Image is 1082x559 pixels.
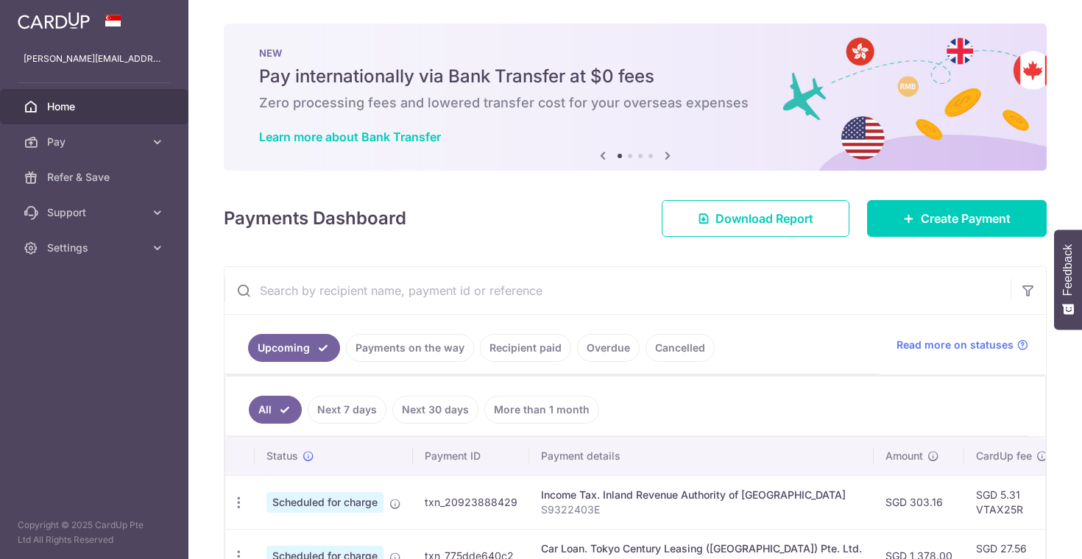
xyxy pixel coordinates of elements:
[529,437,874,475] th: Payment details
[921,210,1011,227] span: Create Payment
[413,475,529,529] td: txn_20923888429
[47,241,144,255] span: Settings
[646,334,715,362] a: Cancelled
[47,99,144,114] span: Home
[259,65,1011,88] h5: Pay internationally via Bank Transfer at $0 fees
[1061,244,1075,296] span: Feedback
[224,205,406,232] h4: Payments Dashboard
[248,334,340,362] a: Upcoming
[308,396,386,424] a: Next 7 days
[480,334,571,362] a: Recipient paid
[413,437,529,475] th: Payment ID
[24,51,165,66] p: [PERSON_NAME][EMAIL_ADDRESS][DOMAIN_NAME]
[715,210,813,227] span: Download Report
[266,492,383,513] span: Scheduled for charge
[259,94,1011,112] h6: Zero processing fees and lowered transfer cost for your overseas expenses
[577,334,640,362] a: Overdue
[541,541,862,556] div: Car Loan. Tokyo Century Leasing ([GEOGRAPHIC_DATA]) Pte. Ltd.
[224,267,1011,314] input: Search by recipient name, payment id or reference
[392,396,478,424] a: Next 30 days
[224,24,1047,171] img: Bank transfer banner
[897,338,1014,352] span: Read more on statuses
[867,200,1047,237] a: Create Payment
[541,502,862,517] p: S9322403E
[976,449,1032,463] span: CardUp fee
[47,205,144,220] span: Support
[885,449,923,463] span: Amount
[47,170,144,185] span: Refer & Save
[259,47,1011,59] p: NEW
[47,135,144,149] span: Pay
[541,488,862,502] div: Income Tax. Inland Revenue Authority of [GEOGRAPHIC_DATA]
[18,12,90,29] img: CardUp
[249,396,302,424] a: All
[259,129,441,144] a: Learn more about Bank Transfer
[484,396,599,424] a: More than 1 month
[1054,229,1082,330] button: Feedback - Show survey
[874,475,964,529] td: SGD 303.16
[964,475,1060,529] td: SGD 5.31 VTAX25R
[346,334,474,362] a: Payments on the way
[662,200,849,237] a: Download Report
[897,338,1028,352] a: Read more on statuses
[266,449,298,463] span: Status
